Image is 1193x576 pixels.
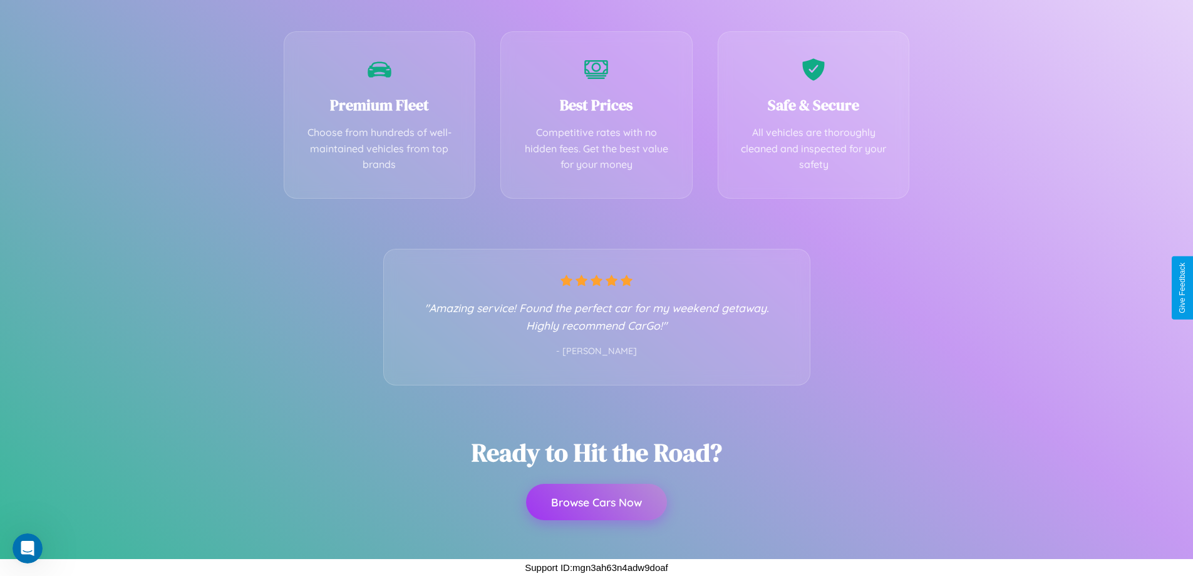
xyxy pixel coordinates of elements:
[520,125,673,173] p: Competitive rates with no hidden fees. Get the best value for your money
[409,299,785,334] p: "Amazing service! Found the perfect car for my weekend getaway. Highly recommend CarGo!"
[737,125,891,173] p: All vehicles are thoroughly cleaned and inspected for your safety
[13,533,43,563] iframe: Intercom live chat
[520,95,673,115] h3: Best Prices
[1178,263,1187,313] div: Give Feedback
[737,95,891,115] h3: Safe & Secure
[409,343,785,360] p: - [PERSON_NAME]
[526,484,667,520] button: Browse Cars Now
[472,436,722,469] h2: Ready to Hit the Road?
[303,95,457,115] h3: Premium Fleet
[303,125,457,173] p: Choose from hundreds of well-maintained vehicles from top brands
[525,559,668,576] p: Support ID: mgn3ah63n4adw9doaf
